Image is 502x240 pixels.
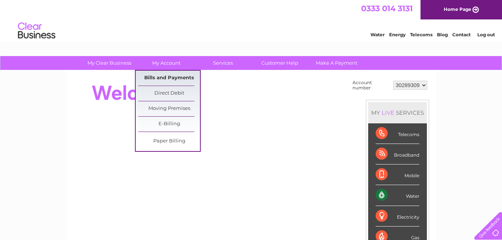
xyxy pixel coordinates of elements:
[192,56,254,70] a: Services
[361,4,413,13] a: 0333 014 3131
[477,32,495,37] a: Log out
[452,32,471,37] a: Contact
[138,117,200,132] a: E-Billing
[437,32,448,37] a: Blog
[380,109,396,116] div: LIVE
[351,78,391,92] td: Account number
[376,144,419,164] div: Broadband
[410,32,432,37] a: Telecoms
[138,134,200,149] a: Paper Billing
[306,56,367,70] a: Make A Payment
[75,4,428,36] div: Clear Business is a trading name of Verastar Limited (registered in [GEOGRAPHIC_DATA] No. 3667643...
[78,56,140,70] a: My Clear Business
[135,56,197,70] a: My Account
[18,19,56,42] img: logo.png
[376,185,419,206] div: Water
[376,206,419,227] div: Electricity
[376,123,419,144] div: Telecoms
[138,71,200,86] a: Bills and Payments
[138,101,200,116] a: Moving Premises
[370,32,385,37] a: Water
[249,56,311,70] a: Customer Help
[389,32,406,37] a: Energy
[376,164,419,185] div: Mobile
[138,86,200,101] a: Direct Debit
[368,102,427,123] div: MY SERVICES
